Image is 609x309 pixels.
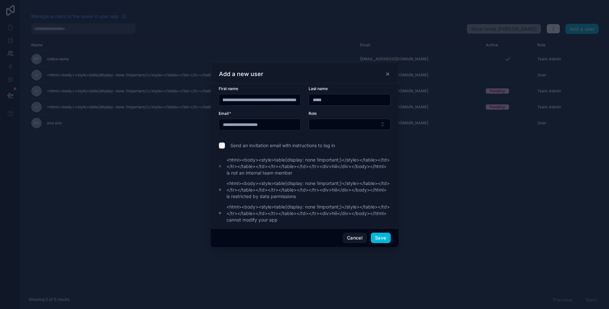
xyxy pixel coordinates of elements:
span: Last name [309,86,328,91]
button: Cancel [343,233,367,243]
input: Send an invitation email with instructions to log in [219,142,225,149]
span: First name [219,86,238,91]
span: <html><body><style>table{display: none !important;}</style></table></td></tr></table></td></tr></... [226,204,390,223]
span: <html><body><style>table{display: none !important;}</style></table></td></tr></table></td></tr></... [226,157,391,176]
button: Select Button [309,119,391,130]
h3: Add a new user [219,70,263,78]
button: Save [371,233,390,243]
span: <html><body><style>table{display: none !important;}</style></table></td></tr></table></td></tr></... [226,180,391,200]
span: Email [219,111,229,116]
span: Send an invitation email with instructions to log in [230,142,335,149]
span: Role [309,111,317,116]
